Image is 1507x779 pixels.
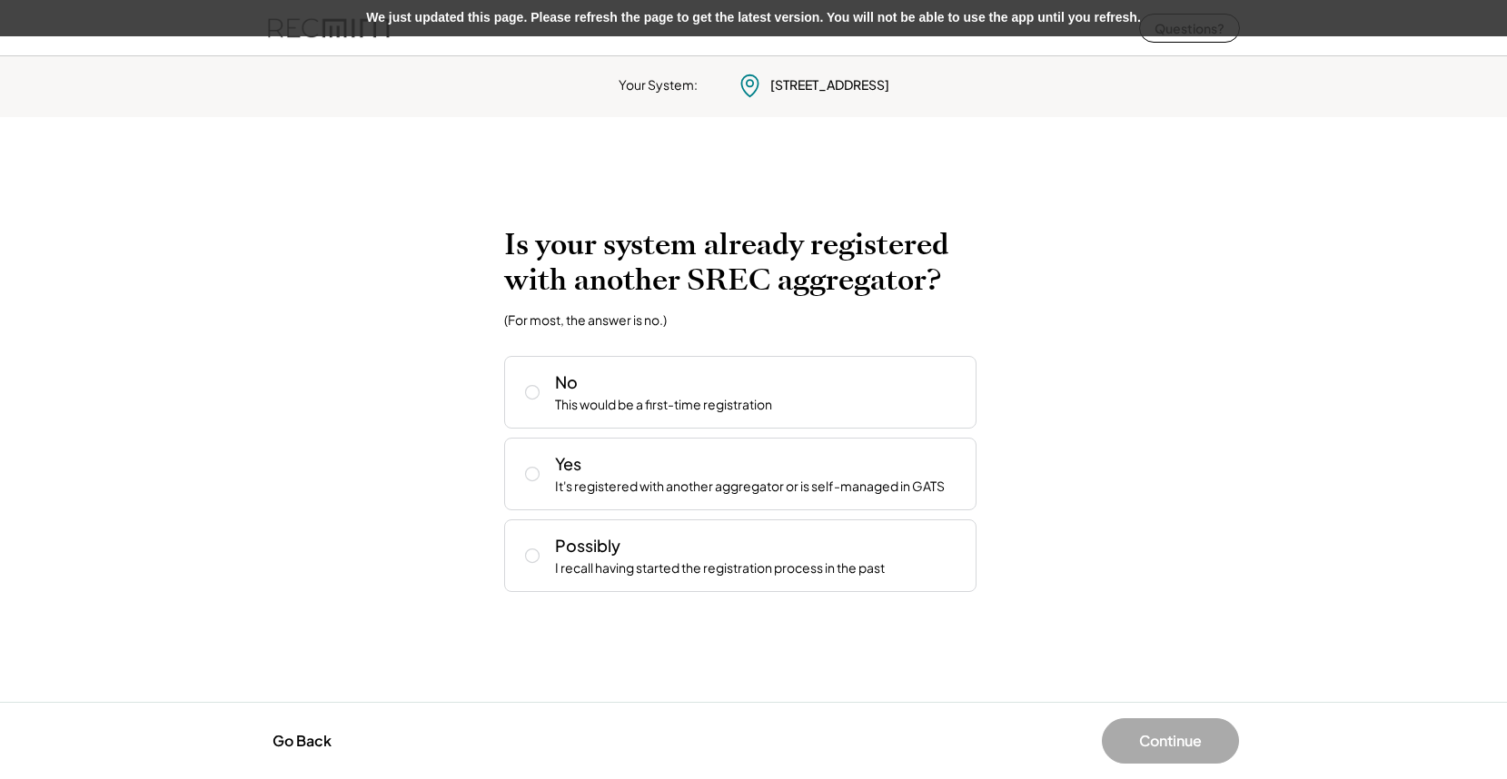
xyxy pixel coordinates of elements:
[619,76,698,94] div: Your System:
[504,227,1004,298] h2: Is your system already registered with another SREC aggregator?
[267,721,337,761] button: Go Back
[504,311,667,328] div: (For most, the answer is no.)
[1102,718,1239,764] button: Continue
[555,534,620,557] div: Possibly
[555,452,581,475] div: Yes
[555,396,772,414] div: This would be a first-time registration
[555,559,885,577] div: I recall having started the registration process in the past
[555,478,945,496] div: It's registered with another aggregator or is self-managed in GATS
[770,76,889,94] div: [STREET_ADDRESS]
[555,370,578,393] div: No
